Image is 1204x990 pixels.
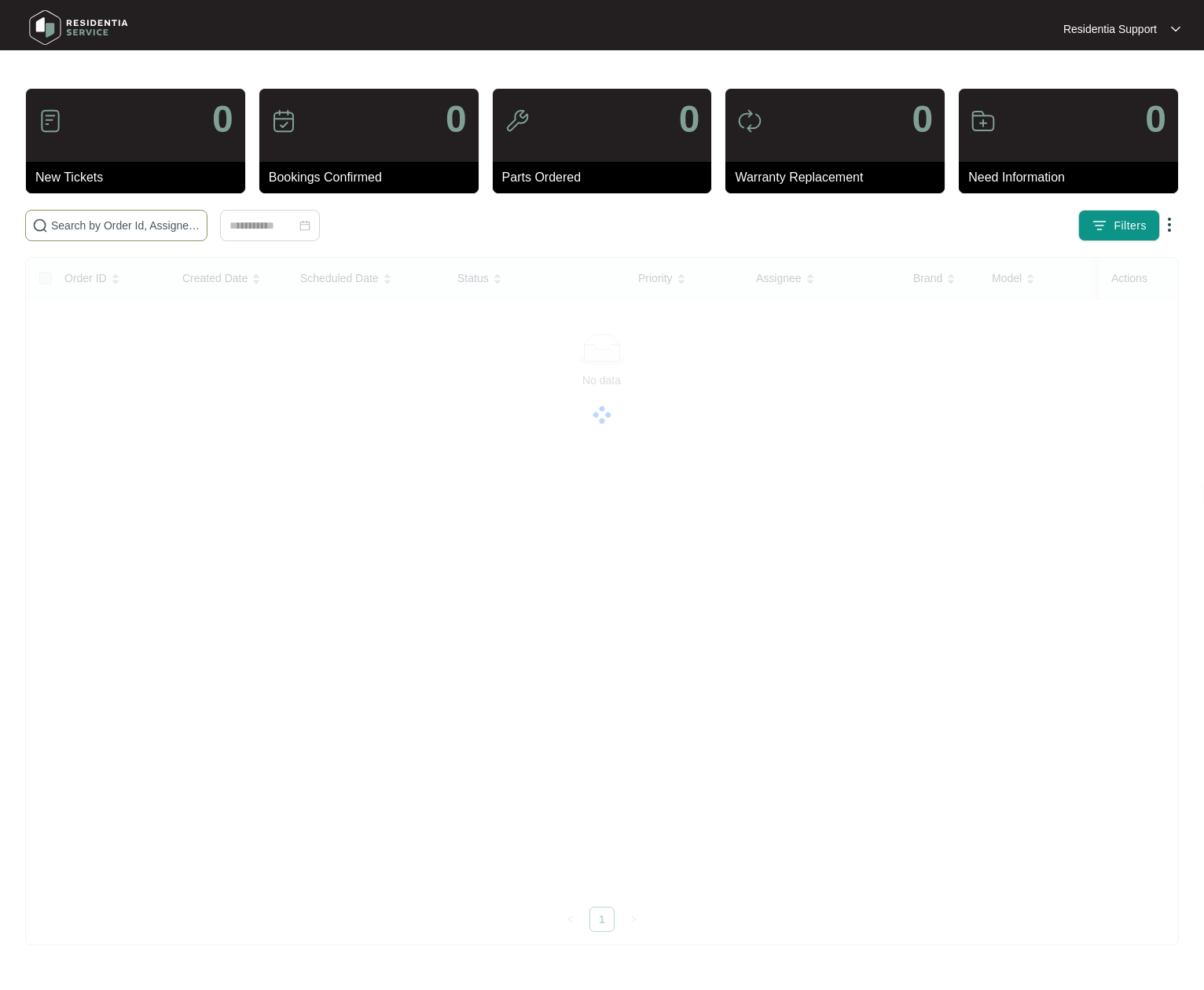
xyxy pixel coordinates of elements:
[38,108,63,134] img: icon
[679,101,700,138] p: 0
[737,108,762,134] img: icon
[735,168,945,187] p: Warranty Replacement
[1092,218,1107,233] img: filter icon
[968,168,1178,187] p: Need Information
[912,101,933,138] p: 0
[32,218,48,233] img: search-icon
[271,108,296,134] img: icon
[269,168,479,187] p: Bookings Confirmed
[1078,210,1160,241] button: filter iconFilters
[35,168,245,187] p: New Tickets
[1171,25,1180,33] img: dropdown arrow
[505,108,530,134] img: icon
[1145,101,1166,138] p: 0
[502,168,712,187] p: Parts Ordered
[24,4,134,51] img: residentia service logo
[1063,21,1157,37] p: Residentia Support
[1160,215,1179,234] img: dropdown arrow
[446,101,467,138] p: 0
[971,108,996,134] img: icon
[212,101,233,138] p: 0
[51,217,200,234] input: Search by Order Id, Assignee Name, Customer Name, Brand and Model
[1114,218,1147,234] span: Filters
